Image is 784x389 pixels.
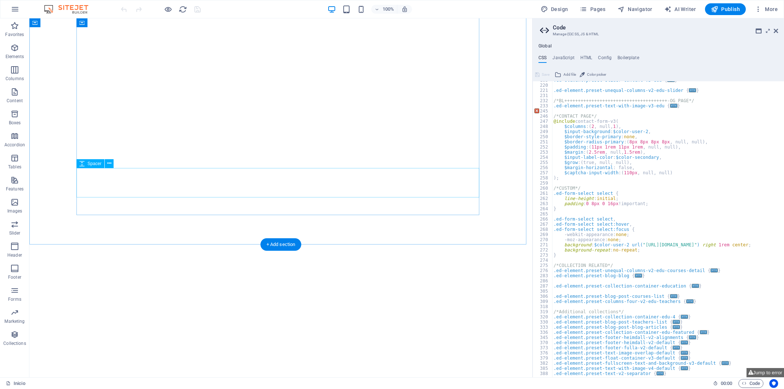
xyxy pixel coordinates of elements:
span: More [755,6,778,13]
span: ... [722,361,729,365]
button: Pages [577,3,608,15]
div: 264 [533,206,553,211]
div: 286 [533,278,553,283]
div: 221 [533,88,553,93]
span: ... [673,325,680,329]
h4: JavaScript [552,55,574,63]
div: 231 [533,93,553,98]
p: Accordion [4,142,25,148]
div: 309 [533,299,553,304]
span: ... [689,335,696,339]
p: Boxes [9,120,21,126]
div: 333 [533,325,553,330]
div: 260 [533,186,553,191]
img: Editor Logo [42,5,97,14]
span: ... [635,274,642,278]
p: Tables [8,164,21,170]
span: Navigator [617,6,652,13]
button: AI Writer [661,3,699,15]
a: Click to cancel selection. Double-click to open Pages [6,379,25,388]
h4: Global [538,43,552,49]
div: 245 [533,108,553,114]
button: 100% [371,5,397,14]
span: Design [541,6,568,13]
span: ... [689,88,696,92]
div: 232 [533,98,553,103]
button: Click here to leave preview mode and continue editing [164,5,172,14]
span: Spacer [87,161,101,166]
div: 336 [533,330,553,335]
p: Elements [6,54,24,60]
div: 274 [533,258,553,263]
span: ... [670,294,677,298]
span: : [726,381,727,386]
div: 273 [533,253,553,258]
p: Columns [6,76,24,82]
div: 382 [533,361,553,366]
h6: 100% [382,5,394,14]
span: ... [681,356,688,360]
div: 259 [533,181,553,186]
button: Color picker [579,70,607,79]
div: 258 [533,175,553,181]
button: Usercentrics [769,379,778,388]
h4: CSS [538,55,547,63]
div: 252 [533,144,553,150]
div: 270 [533,237,553,242]
div: 266 [533,217,553,222]
div: 250 [533,134,553,139]
div: + Add section [261,238,301,251]
h2: Code [553,24,778,31]
button: Add file [554,70,577,79]
div: 272 [533,247,553,253]
button: Publish [705,3,746,15]
div: 318 [533,304,553,309]
div: 373 [533,345,553,350]
button: reload [178,5,187,14]
div: 379 [533,356,553,361]
button: Navigator [615,3,655,15]
span: ... [673,346,680,350]
span: Code [742,379,760,388]
span: ... [681,351,688,355]
div: 255 [533,160,553,165]
button: Code [738,379,763,388]
p: Slider [9,230,21,236]
div: 267 [533,222,553,227]
p: Header [7,252,22,258]
h4: HTML [580,55,593,63]
div: 330 [533,320,553,325]
div: 248 [533,124,553,129]
div: 263 [533,201,553,206]
span: ... [692,284,699,288]
div: 275 [533,263,553,268]
span: Color picker [587,70,606,79]
h3: Manage (S)CSS, JS & HTML [553,31,763,38]
span: ... [686,299,694,303]
div: 220 [533,83,553,88]
div: 257 [533,170,553,175]
div: 249 [533,129,553,134]
div: 246 [533,114,553,119]
p: Features [6,186,24,192]
div: 320 [533,314,553,320]
h4: Config [598,55,612,63]
button: Jump to error [747,368,784,377]
span: Add file [563,70,576,79]
div: 271 [533,242,553,247]
span: ... [710,268,718,272]
div: 370 [533,340,553,345]
h4: Boilerplate [617,55,639,63]
div: 262 [533,196,553,201]
div: 253 [533,150,553,155]
i: Reload page [179,5,187,14]
div: 261 [533,191,553,196]
div: 254 [533,155,553,160]
span: AI Writer [664,6,696,13]
div: 283 [533,273,553,278]
div: 306 [533,294,553,299]
div: 319 [533,309,553,314]
div: 233 [533,103,553,108]
p: Forms [8,296,21,302]
p: Marketing [4,318,25,324]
